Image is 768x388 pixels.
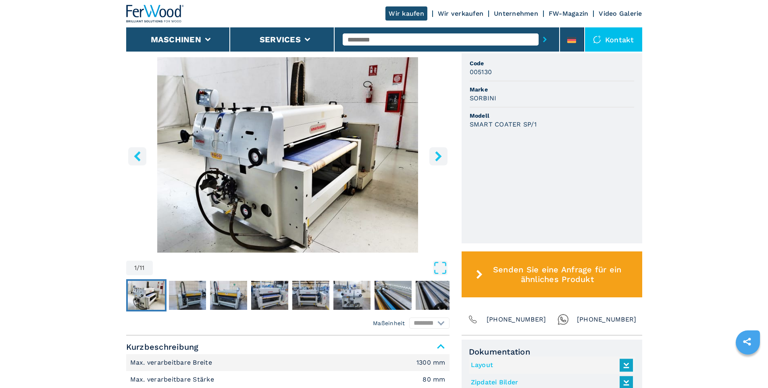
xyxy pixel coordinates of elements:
img: 0bf60b9ff634df73d9ecbcd8d43a1b09 [416,281,453,310]
h3: SORBINI [470,93,497,103]
button: Go to Slide 7 [373,279,413,311]
h3: SMART COATER SP/1 [470,120,537,129]
p: Max. verarbeitbare Breite [130,358,214,367]
em: 1300 mm [416,359,445,366]
span: [PHONE_NUMBER] [487,314,546,325]
button: Go to Slide 8 [414,279,454,311]
button: Go to Slide 1 [126,279,167,311]
img: ec90dbc1cacbba061e3ee35eaa02c23e [169,281,206,310]
span: Kurzbeschreibung [126,340,450,354]
em: 80 mm [423,376,445,383]
a: Wir kaufen [385,6,427,21]
span: Code [470,59,634,67]
a: Unternehmen [494,10,538,17]
a: Video Galerie [599,10,642,17]
img: Walzenauftragsmaschine SORBINI SMART COATER SP/1 [126,57,450,253]
button: Go to Slide 5 [291,279,331,311]
img: 0d3ea3f7d4418c9b05dc935f397e8a7c [292,281,329,310]
nav: Thumbnail Navigation [126,279,450,311]
img: Phone [467,314,479,325]
span: Dokumentation [469,347,635,357]
span: Marke [470,85,634,93]
img: Kontakt [593,35,601,44]
img: 74767b45f3b8709a7b5b42f0747aab14 [251,281,288,310]
span: Senden Sie eine Anfrage für ein ähnliches Produkt [486,265,629,284]
span: 11 [139,265,145,271]
button: left-button [128,147,146,165]
button: Go to Slide 3 [208,279,249,311]
span: / [137,265,139,271]
button: Go to Slide 6 [332,279,372,311]
img: Whatsapp [558,314,569,325]
img: Ferwood [126,5,184,23]
button: right-button [429,147,447,165]
a: Wir verkaufen [438,10,483,17]
button: Go to Slide 2 [167,279,208,311]
a: sharethis [737,332,757,352]
button: Open Fullscreen [155,261,447,275]
a: FW-Magazin [549,10,589,17]
div: Kontakt [585,27,642,52]
em: Maßeinheit [373,319,405,327]
img: d8d23779007c2b4f91e93d835e220f04 [210,281,247,310]
p: Max. verarbeitbare Stärke [130,375,216,384]
button: Go to Slide 4 [250,279,290,311]
iframe: Chat [734,352,762,382]
span: 1 [134,265,137,271]
h3: 005130 [470,67,492,77]
img: a3a4331a85754e4a7ed1e8c1532290e0 [333,281,370,310]
button: Services [260,35,301,44]
div: Go to Slide 1 [126,57,450,253]
button: Maschinen [151,35,201,44]
button: submit-button [539,30,551,49]
span: [PHONE_NUMBER] [577,314,637,325]
button: Senden Sie eine Anfrage für ein ähnliches Produkt [462,251,642,297]
img: 6283b9a743ccd7ff81631e623f688107 [375,281,412,310]
span: Modell [470,112,634,120]
a: Layout [471,359,629,372]
img: 29172719031954a25418ae694e7ffb8f [128,281,165,310]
